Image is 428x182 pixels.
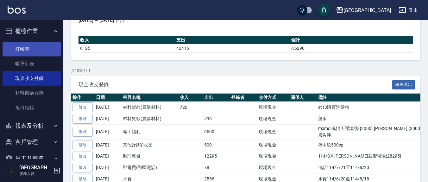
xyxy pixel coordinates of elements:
p: 共 13 筆, 1 / 1 [71,68,420,74]
button: 登出 [396,4,420,16]
td: 現場現金 [257,124,289,139]
td: 42415 [175,44,289,52]
th: 收入 [178,94,203,102]
a: 報表匯出 [392,81,416,87]
td: 現場現金 [257,151,289,162]
a: 現金收支登錄 [3,71,61,86]
button: [GEOGRAPHIC_DATA] [333,4,393,17]
a: 帳單列表 [3,56,61,71]
th: 登錄者 [230,94,257,102]
a: 修改 [72,114,93,124]
p: 服務人員 [19,171,52,177]
td: [DATE] [94,124,121,139]
button: 客戶管理 [3,134,61,150]
a: 修改 [72,152,93,161]
th: 收入 [79,36,175,44]
td: [DATE] [94,102,121,113]
a: 修改 [72,127,93,137]
button: 報表及分析 [3,118,61,134]
td: [DATE] [94,113,121,125]
th: 科目名稱 [121,94,178,102]
td: 其他(雜項)收支 [121,139,178,151]
td: 現場現金 [257,102,289,113]
td: -36290 [289,44,413,52]
button: 櫃檯作業 [3,23,61,39]
a: 修改 [72,163,93,172]
td: 6125 [79,44,175,52]
th: 合計 [289,36,413,44]
th: 支出 [203,94,230,102]
td: [DATE] [94,162,121,173]
img: Person [5,164,18,177]
td: 500 [203,139,230,151]
th: 關係人 [289,94,317,102]
td: 現場現金 [257,139,289,151]
th: 支出 [175,36,289,44]
h5: [GEOGRAPHIC_DATA] [19,165,52,171]
td: 助理薪資 [121,151,178,162]
td: 郵電費(郵匯電話) [121,162,178,173]
td: 78 [203,162,230,173]
td: 材料貨款(員購材料) [121,102,178,113]
span: 現金收支登錄 [79,81,392,88]
button: 報表匯出 [392,80,416,90]
td: 720 [178,102,203,113]
th: 日期 [94,94,121,102]
div: [GEOGRAPHIC_DATA] [343,6,391,14]
td: 12295 [203,151,230,162]
td: 現場現金 [257,162,289,173]
a: 修改 [72,140,93,150]
td: 職工福利 [121,124,178,139]
a: 每日結帳 [3,101,61,115]
td: 現場現金 [257,113,289,125]
th: 收付方式 [257,94,289,102]
a: 材料自購登錄 [3,86,61,100]
button: save [318,4,330,16]
button: 員工及薪資 [3,150,61,167]
a: 打帳單 [3,42,61,56]
td: [DATE] [94,151,121,162]
td: 6500 [203,124,230,139]
a: 修改 [72,102,93,112]
td: 596 [203,113,230,125]
th: 操作 [71,94,94,102]
td: 材料貨款(員購材料) [121,113,178,125]
td: [DATE] [94,139,121,151]
img: Logo [8,6,26,14]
